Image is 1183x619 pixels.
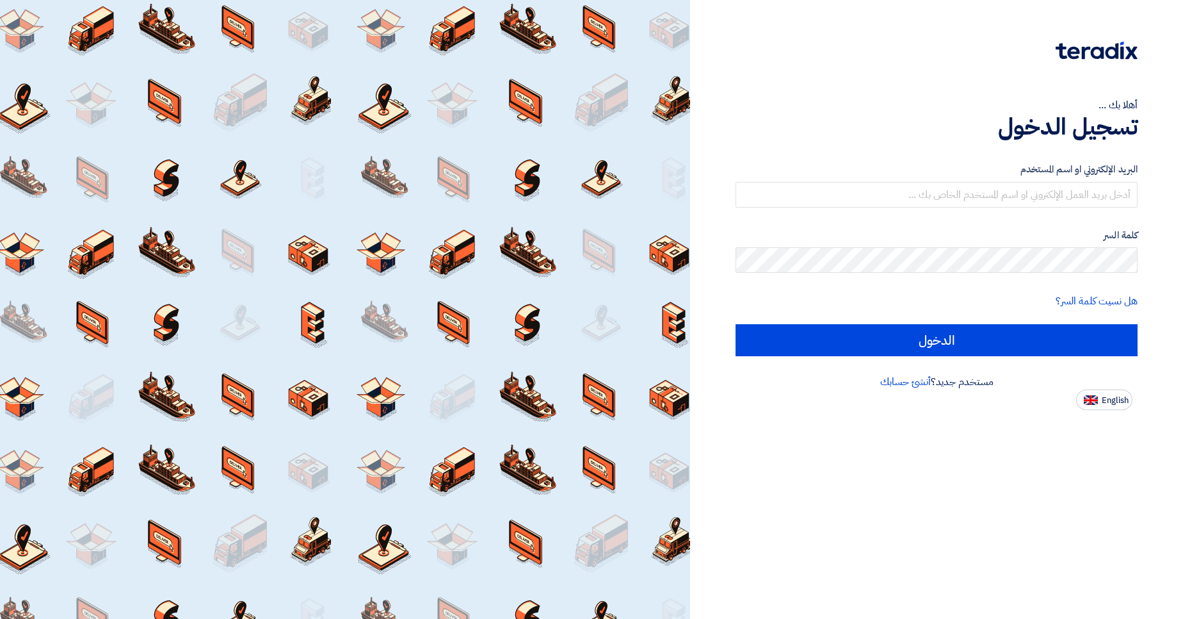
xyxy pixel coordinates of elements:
span: English [1102,396,1129,405]
div: أهلا بك ... [736,97,1138,113]
label: البريد الإلكتروني او اسم المستخدم [736,162,1138,177]
button: English [1076,390,1132,410]
input: الدخول [736,324,1138,356]
img: en-US.png [1084,395,1098,405]
img: Teradix logo [1056,42,1138,60]
input: أدخل بريد العمل الإلكتروني او اسم المستخدم الخاص بك ... [736,182,1138,208]
a: هل نسيت كلمة السر؟ [1056,293,1138,309]
div: مستخدم جديد؟ [736,374,1138,390]
a: أنشئ حسابك [880,374,931,390]
label: كلمة السر [736,228,1138,243]
h1: تسجيل الدخول [736,113,1138,141]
